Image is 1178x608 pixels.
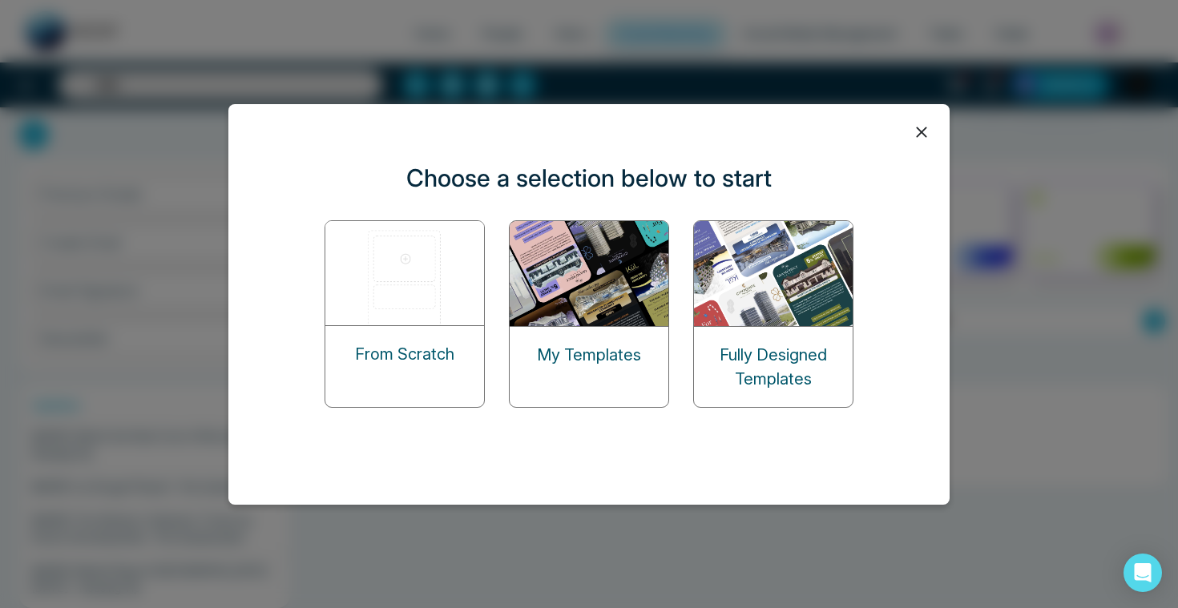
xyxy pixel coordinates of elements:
img: start-from-scratch.png [325,221,486,325]
p: From Scratch [355,342,454,366]
p: My Templates [537,343,641,367]
p: Choose a selection below to start [406,160,772,196]
p: Fully Designed Templates [694,343,853,391]
img: designed-templates.png [694,221,854,326]
img: my-templates.png [510,221,670,326]
div: Open Intercom Messenger [1124,554,1162,592]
